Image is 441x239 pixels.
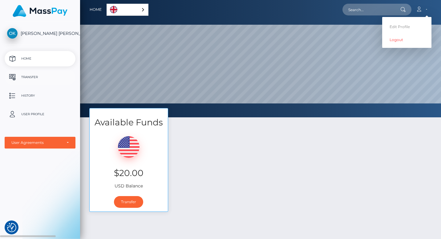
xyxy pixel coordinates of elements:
[342,4,400,15] input: Search...
[107,4,148,16] div: Language
[7,223,16,232] button: Consent Preferences
[5,69,75,85] a: Transfer
[5,88,75,103] a: History
[94,167,163,179] h3: $20.00
[114,196,143,208] a: Transfer
[90,3,102,16] a: Home
[382,21,431,32] a: Edit Profile
[7,91,73,100] p: History
[13,5,67,17] img: MassPay
[382,34,431,45] a: Logout
[5,137,75,149] button: User Agreements
[90,116,168,128] h3: Available Funds
[107,4,148,16] aside: Language selected: English
[107,4,148,15] a: English
[7,54,73,63] p: Home
[5,107,75,122] a: User Profile
[7,73,73,82] p: Transfer
[90,128,168,192] div: USD Balance
[118,136,140,158] img: USD.png
[5,51,75,66] a: Home
[7,223,16,232] img: Revisit consent button
[11,140,62,145] div: User Agreements
[7,110,73,119] p: User Profile
[5,31,75,36] span: [PERSON_NAME] [PERSON_NAME] DONOUNGO KONE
